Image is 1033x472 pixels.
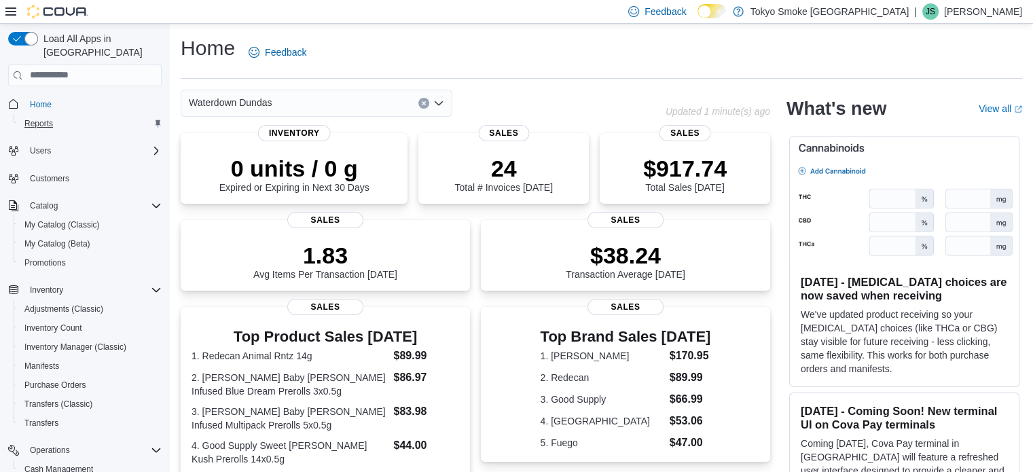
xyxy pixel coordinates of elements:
[19,115,58,132] a: Reports
[801,404,1008,431] h3: [DATE] - Coming Soon! New terminal UI on Cova Pay terminals
[19,358,162,374] span: Manifests
[14,114,167,133] button: Reports
[659,125,710,141] span: Sales
[19,396,98,412] a: Transfers (Classic)
[24,282,162,298] span: Inventory
[566,242,685,269] p: $38.24
[645,5,686,18] span: Feedback
[418,98,429,109] button: Clear input
[541,371,664,384] dt: 2. Redecan
[24,170,162,187] span: Customers
[253,242,397,280] div: Avg Items Per Transaction [DATE]
[541,349,664,363] dt: 1. [PERSON_NAME]
[19,358,65,374] a: Manifests
[258,125,331,141] span: Inventory
[979,103,1022,114] a: View allExternal link
[19,377,92,393] a: Purchase Orders
[19,339,162,355] span: Inventory Manager (Classic)
[786,98,886,120] h2: What's new
[3,441,167,460] button: Operations
[24,219,100,230] span: My Catalog (Classic)
[24,143,56,159] button: Users
[643,155,727,182] p: $917.74
[19,320,162,336] span: Inventory Count
[19,415,64,431] a: Transfers
[287,212,363,228] span: Sales
[24,198,162,214] span: Catalog
[189,94,272,111] span: Waterdown Dundas
[944,3,1022,20] p: [PERSON_NAME]
[3,168,167,188] button: Customers
[19,415,162,431] span: Transfers
[14,215,167,234] button: My Catalog (Classic)
[219,155,369,182] p: 0 units / 0 g
[181,35,235,62] h1: Home
[243,39,312,66] a: Feedback
[192,439,388,466] dt: 4. Good Supply Sweet [PERSON_NAME] Kush Prerolls 14x0.5g
[24,442,162,458] span: Operations
[750,3,909,20] p: Tokyo Smoke [GEOGRAPHIC_DATA]
[587,299,664,315] span: Sales
[30,285,63,295] span: Inventory
[801,308,1008,376] p: We've updated product receiving so your [MEDICAL_DATA] choices (like THCa or CBG) stay visible fo...
[19,115,162,132] span: Reports
[3,141,167,160] button: Users
[19,236,96,252] a: My Catalog (Beta)
[19,377,162,393] span: Purchase Orders
[24,418,58,429] span: Transfers
[24,257,66,268] span: Promotions
[24,96,57,113] a: Home
[19,301,109,317] a: Adjustments (Classic)
[192,329,459,345] h3: Top Product Sales [DATE]
[14,357,167,376] button: Manifests
[24,170,75,187] a: Customers
[541,329,711,345] h3: Top Brand Sales [DATE]
[3,280,167,299] button: Inventory
[27,5,88,18] img: Cova
[14,414,167,433] button: Transfers
[643,155,727,193] div: Total Sales [DATE]
[697,4,726,18] input: Dark Mode
[30,99,52,110] span: Home
[670,348,711,364] dd: $170.95
[24,361,59,371] span: Manifests
[666,106,770,117] p: Updated 1 minute(s) ago
[393,348,458,364] dd: $89.99
[38,32,162,59] span: Load All Apps in [GEOGRAPHIC_DATA]
[30,445,70,456] span: Operations
[3,94,167,114] button: Home
[19,320,88,336] a: Inventory Count
[192,405,388,432] dt: 3. [PERSON_NAME] Baby [PERSON_NAME] Infused Multipack Prerolls 5x0.5g
[393,437,458,454] dd: $44.00
[219,155,369,193] div: Expired or Expiring in Next 30 Days
[914,3,917,20] p: |
[19,255,162,271] span: Promotions
[14,253,167,272] button: Promotions
[24,442,75,458] button: Operations
[541,414,664,428] dt: 4. [GEOGRAPHIC_DATA]
[24,282,69,298] button: Inventory
[19,255,71,271] a: Promotions
[265,46,306,59] span: Feedback
[14,234,167,253] button: My Catalog (Beta)
[24,143,162,159] span: Users
[24,96,162,113] span: Home
[926,3,935,20] span: JS
[24,118,53,129] span: Reports
[14,376,167,395] button: Purchase Orders
[670,391,711,407] dd: $66.99
[24,399,92,410] span: Transfers (Classic)
[478,125,529,141] span: Sales
[454,155,552,182] p: 24
[19,339,132,355] a: Inventory Manager (Classic)
[801,275,1008,302] h3: [DATE] - [MEDICAL_DATA] choices are now saved when receiving
[19,301,162,317] span: Adjustments (Classic)
[19,217,105,233] a: My Catalog (Classic)
[697,18,698,19] span: Dark Mode
[24,342,126,352] span: Inventory Manager (Classic)
[287,299,363,315] span: Sales
[14,299,167,319] button: Adjustments (Classic)
[14,338,167,357] button: Inventory Manager (Classic)
[253,242,397,269] p: 1.83
[393,403,458,420] dd: $83.98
